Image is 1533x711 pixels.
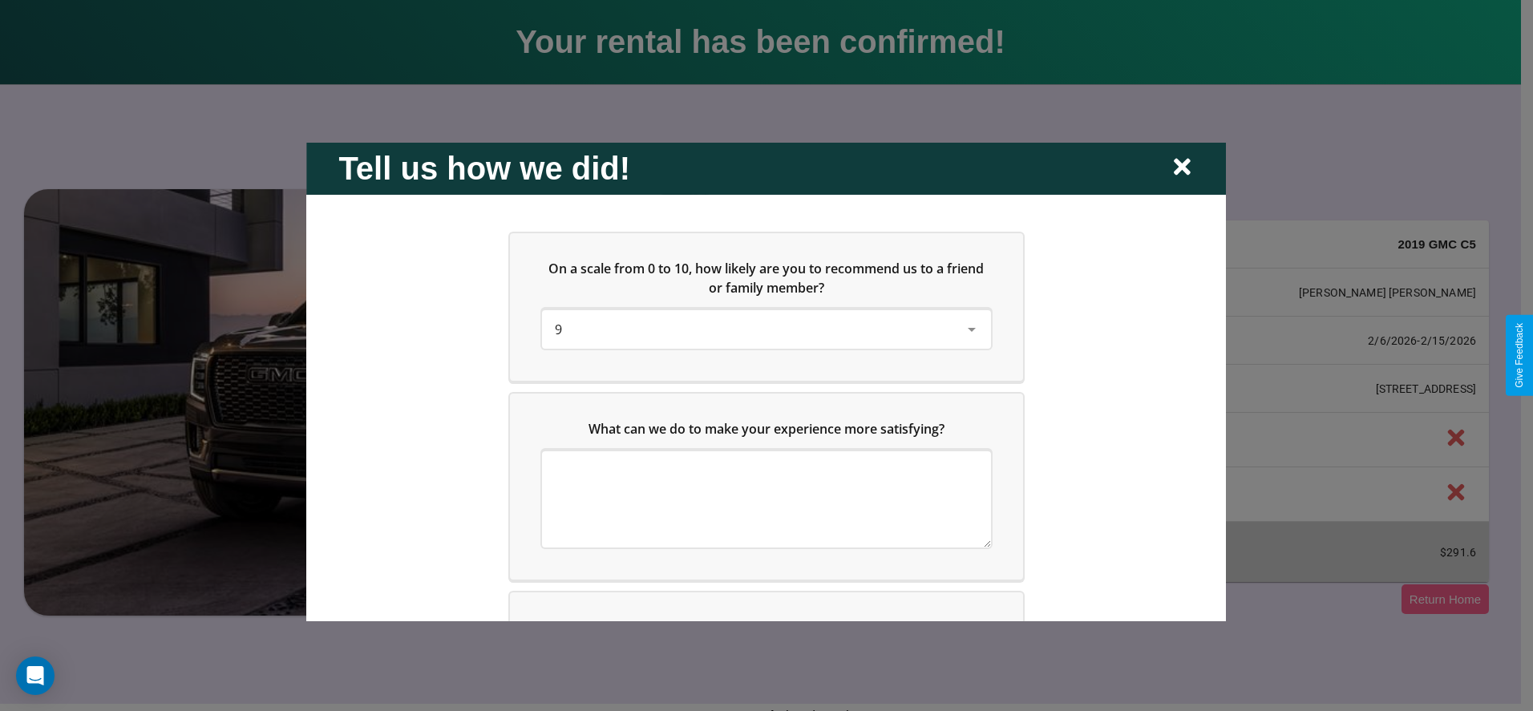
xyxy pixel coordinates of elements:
[510,232,1023,380] div: On a scale from 0 to 10, how likely are you to recommend us to a friend or family member?
[542,309,991,348] div: On a scale from 0 to 10, how likely are you to recommend us to a friend or family member?
[555,320,562,337] span: 9
[549,259,988,296] span: On a scale from 0 to 10, how likely are you to recommend us to a friend or family member?
[16,656,55,695] div: Open Intercom Messenger
[542,258,991,297] h5: On a scale from 0 to 10, how likely are you to recommend us to a friend or family member?
[1514,323,1525,388] div: Give Feedback
[338,150,630,186] h2: Tell us how we did!
[558,618,965,636] span: Which of the following features do you value the most in a vehicle?
[589,419,944,437] span: What can we do to make your experience more satisfying?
